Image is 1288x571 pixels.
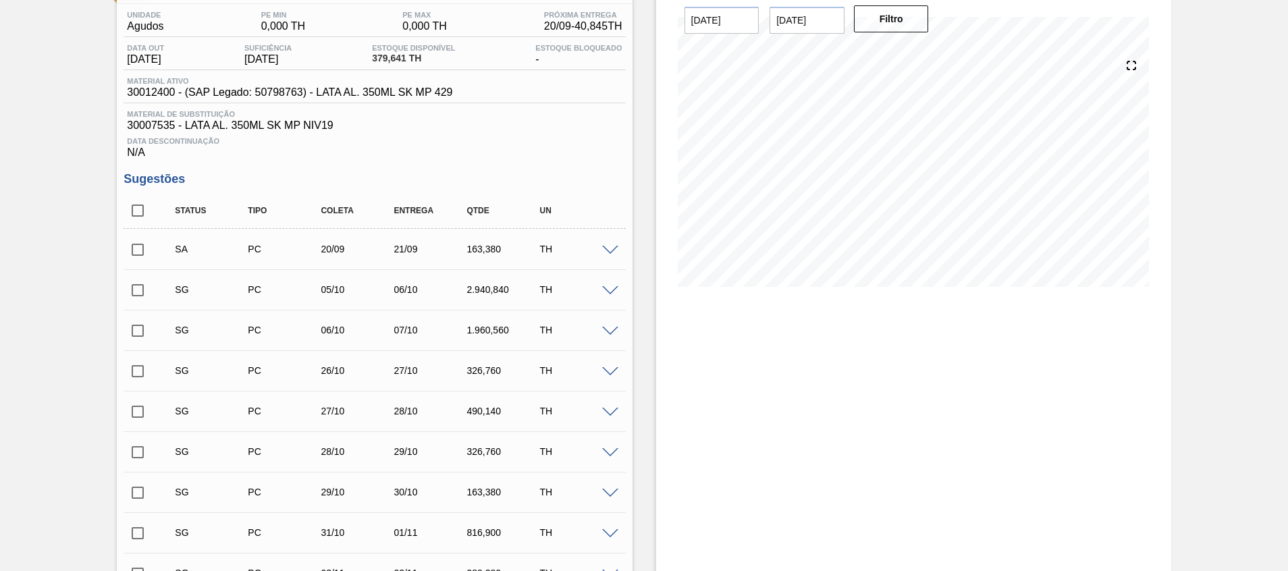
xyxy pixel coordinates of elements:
[372,44,455,52] span: Estoque Disponível
[171,487,252,497] div: Sugestão Criada
[171,406,252,416] div: Sugestão Criada
[372,53,455,63] span: 379,641 TH
[244,487,325,497] div: Pedido de Compra
[244,325,325,335] div: Pedido de Compra
[536,244,617,254] div: TH
[685,7,759,34] input: dd/mm/yyyy
[127,44,164,52] span: Data out
[244,446,325,457] div: Pedido de Compra
[390,487,471,497] div: 30/10/2025
[532,44,625,65] div: -
[536,487,617,497] div: TH
[402,11,447,19] span: PE MAX
[390,406,471,416] div: 28/10/2025
[544,11,622,19] span: Próxima Entrega
[536,365,617,376] div: TH
[244,284,325,295] div: Pedido de Compra
[463,487,544,497] div: 163,380
[317,487,398,497] div: 29/10/2025
[390,446,471,457] div: 29/10/2025
[463,325,544,335] div: 1.960,560
[127,110,622,118] span: Material de Substituição
[390,206,471,215] div: Entrega
[390,365,471,376] div: 27/10/2025
[127,119,622,132] span: 30007535 - LATA AL. 350ML SK MP NIV19
[390,527,471,538] div: 01/11/2025
[535,44,622,52] span: Estoque Bloqueado
[317,406,398,416] div: 27/10/2025
[261,11,306,19] span: PE MIN
[127,137,622,145] span: Data Descontinuação
[127,11,163,19] span: Unidade
[244,244,325,254] div: Pedido de Compra
[463,446,544,457] div: 326,760
[171,446,252,457] div: Sugestão Criada
[390,325,471,335] div: 07/10/2025
[770,7,844,34] input: dd/mm/yyyy
[261,20,306,32] span: 0,000 TH
[127,77,452,85] span: Material ativo
[463,206,544,215] div: Qtde
[390,244,471,254] div: 21/09/2025
[244,406,325,416] div: Pedido de Compra
[127,53,164,65] span: [DATE]
[317,284,398,295] div: 05/10/2025
[463,527,544,538] div: 816,900
[536,446,617,457] div: TH
[317,244,398,254] div: 20/09/2025
[244,527,325,538] div: Pedido de Compra
[463,365,544,376] div: 326,760
[171,365,252,376] div: Sugestão Criada
[244,365,325,376] div: Pedido de Compra
[171,284,252,295] div: Sugestão Criada
[171,527,252,538] div: Sugestão Criada
[463,244,544,254] div: 163,380
[536,527,617,538] div: TH
[171,325,252,335] div: Sugestão Criada
[127,20,163,32] span: Agudos
[244,206,325,215] div: Tipo
[127,86,452,99] span: 30012400 - (SAP Legado: 50798763) - LATA AL. 350ML SK MP 429
[463,406,544,416] div: 490,140
[317,365,398,376] div: 26/10/2025
[317,527,398,538] div: 31/10/2025
[124,132,625,159] div: N/A
[463,284,544,295] div: 2.940,840
[171,206,252,215] div: Status
[536,284,617,295] div: TH
[171,244,252,254] div: Sugestão Alterada
[317,325,398,335] div: 06/10/2025
[854,5,929,32] button: Filtro
[317,206,398,215] div: Coleta
[402,20,447,32] span: 0,000 TH
[244,44,292,52] span: Suficiência
[124,172,625,186] h3: Sugestões
[536,325,617,335] div: TH
[536,206,617,215] div: UN
[544,20,622,32] span: 20/09 - 40,845 TH
[536,406,617,416] div: TH
[390,284,471,295] div: 06/10/2025
[244,53,292,65] span: [DATE]
[317,446,398,457] div: 28/10/2025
